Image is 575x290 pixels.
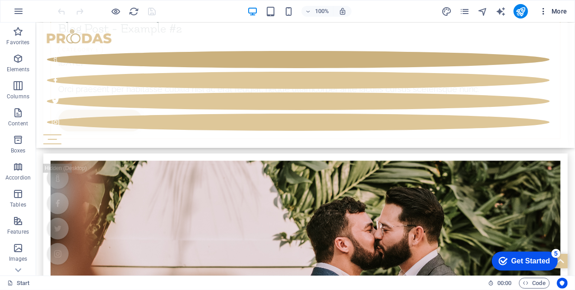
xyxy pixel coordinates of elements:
[7,93,29,100] p: Columns
[523,278,546,289] span: Code
[478,6,488,17] i: Navigator
[496,6,506,17] button: text_generator
[315,6,329,17] h6: 100%
[6,39,29,46] p: Favorites
[441,6,452,17] i: Design (Ctrl+Alt+Y)
[5,174,31,181] p: Accordion
[519,278,550,289] button: Code
[504,280,505,286] span: :
[27,10,65,18] div: Get Started
[441,6,452,17] button: design
[8,120,28,127] p: Content
[10,201,26,208] p: Tables
[496,6,506,17] i: AI Writer
[7,5,73,23] div: Get Started 5 items remaining, 0% complete
[488,278,512,289] h6: Session time
[459,6,470,17] button: pages
[129,6,139,17] button: reload
[535,4,571,18] button: More
[557,278,568,289] button: Usercentrics
[514,4,528,18] button: publish
[111,6,121,17] button: Click here to leave preview mode and continue editing
[301,6,334,17] button: 100%
[478,6,488,17] button: navigator
[539,7,567,16] span: More
[497,278,511,289] span: 00 00
[67,2,76,11] div: 5
[7,278,30,289] a: Click to cancel selection. Double-click to open Pages
[11,147,26,154] p: Boxes
[7,228,29,235] p: Features
[7,66,30,73] p: Elements
[339,7,347,15] i: On resize automatically adjust zoom level to fit chosen device.
[459,6,470,17] i: Pages (Ctrl+Alt+S)
[515,6,526,17] i: Publish
[9,255,28,262] p: Images
[129,6,139,17] i: Reload page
